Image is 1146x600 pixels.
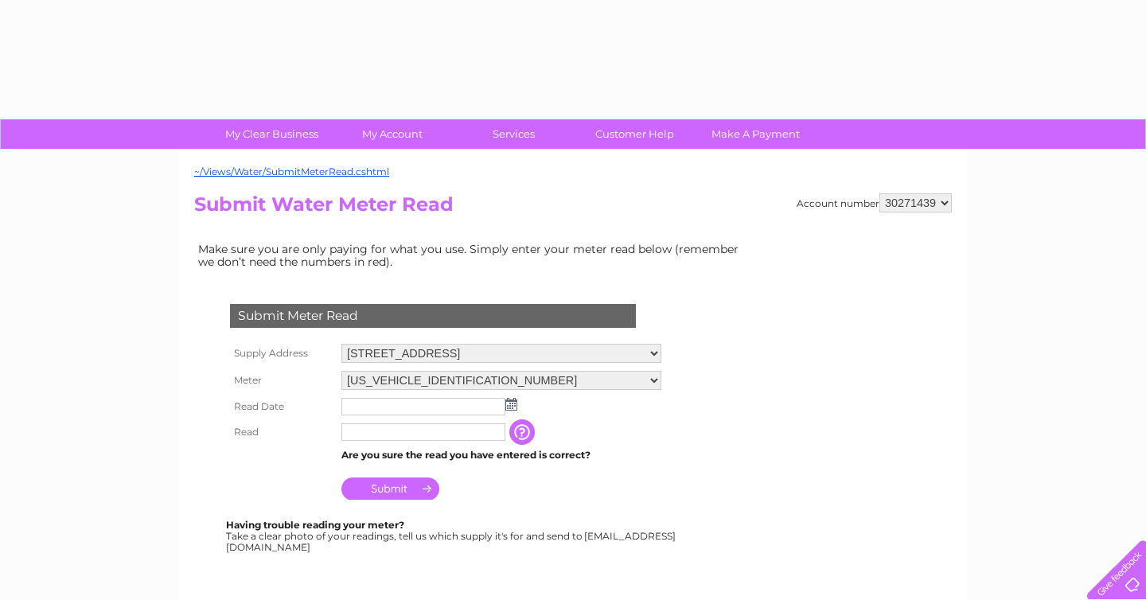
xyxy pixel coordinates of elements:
[230,304,636,328] div: Submit Meter Read
[690,119,821,149] a: Make A Payment
[194,193,952,224] h2: Submit Water Meter Read
[226,419,337,445] th: Read
[206,119,337,149] a: My Clear Business
[797,193,952,212] div: Account number
[448,119,579,149] a: Services
[226,519,404,531] b: Having trouble reading your meter?
[327,119,458,149] a: My Account
[509,419,538,445] input: Information
[341,477,439,500] input: Submit
[337,445,665,466] td: Are you sure the read you have entered is correct?
[226,394,337,419] th: Read Date
[194,239,751,272] td: Make sure you are only paying for what you use. Simply enter your meter read below (remember we d...
[569,119,700,149] a: Customer Help
[226,340,337,367] th: Supply Address
[505,398,517,411] img: ...
[226,367,337,394] th: Meter
[226,520,678,552] div: Take a clear photo of your readings, tell us which supply it's for and send to [EMAIL_ADDRESS][DO...
[194,166,389,177] a: ~/Views/Water/SubmitMeterRead.cshtml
